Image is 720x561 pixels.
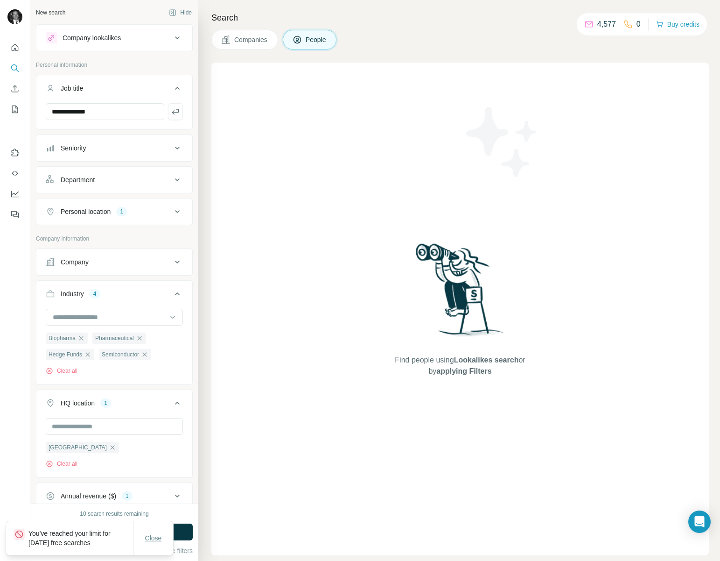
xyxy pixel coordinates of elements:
button: Use Surfe on LinkedIn [7,144,22,161]
button: Dashboard [7,185,22,202]
div: 4 [90,290,100,298]
div: Personal location [61,207,111,216]
button: Feedback [7,206,22,223]
img: Surfe Illustration - Stars [460,100,544,184]
button: Annual revenue ($)1 [36,485,192,507]
span: Close [145,533,162,543]
button: Buy credits [656,18,699,31]
span: Hedge Funds [49,350,82,359]
button: Clear all [46,460,77,468]
span: Find people using or by [385,355,535,377]
button: Department [36,169,192,191]
span: Biopharma [49,334,76,342]
div: 10 search results remaining [80,510,148,518]
button: Company [36,251,192,273]
img: Avatar [7,9,22,24]
p: 0 [636,19,641,30]
button: Seniority [36,137,192,159]
button: Search [7,60,22,77]
div: Company [61,257,89,267]
p: You've reached your limit for [DATE] free searches [28,529,133,547]
div: Job title [61,84,83,93]
h4: Search [211,11,709,24]
div: Industry [61,289,84,298]
button: Use Surfe API [7,165,22,182]
div: Company lookalikes [63,33,121,43]
div: HQ location [61,398,95,408]
div: 1 [100,399,111,407]
span: [GEOGRAPHIC_DATA] [49,443,107,452]
button: Company lookalikes [36,27,192,49]
img: Surfe Illustration - Woman searching with binoculars [412,241,509,345]
span: applying Filters [436,367,491,375]
div: 1 [122,492,133,500]
span: Companies [234,35,268,44]
span: Pharmaceutical [95,334,134,342]
p: Company information [36,234,193,243]
p: Personal information [36,61,193,69]
div: New search [36,8,65,17]
div: Seniority [61,143,86,153]
button: My lists [7,101,22,118]
div: 1 [116,207,127,216]
span: Lookalikes search [454,356,519,364]
button: Hide [162,6,198,20]
div: Department [61,175,95,185]
span: People [306,35,327,44]
p: 4,577 [597,19,616,30]
button: Clear all [46,367,77,375]
div: Open Intercom Messenger [688,511,711,533]
span: Semiconductor [102,350,139,359]
button: HQ location1 [36,392,192,418]
div: Annual revenue ($) [61,491,116,501]
button: Enrich CSV [7,80,22,97]
button: Personal location1 [36,200,192,223]
button: Quick start [7,39,22,56]
button: Industry4 [36,283,192,309]
button: Close [139,530,168,547]
button: Job title [36,77,192,103]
